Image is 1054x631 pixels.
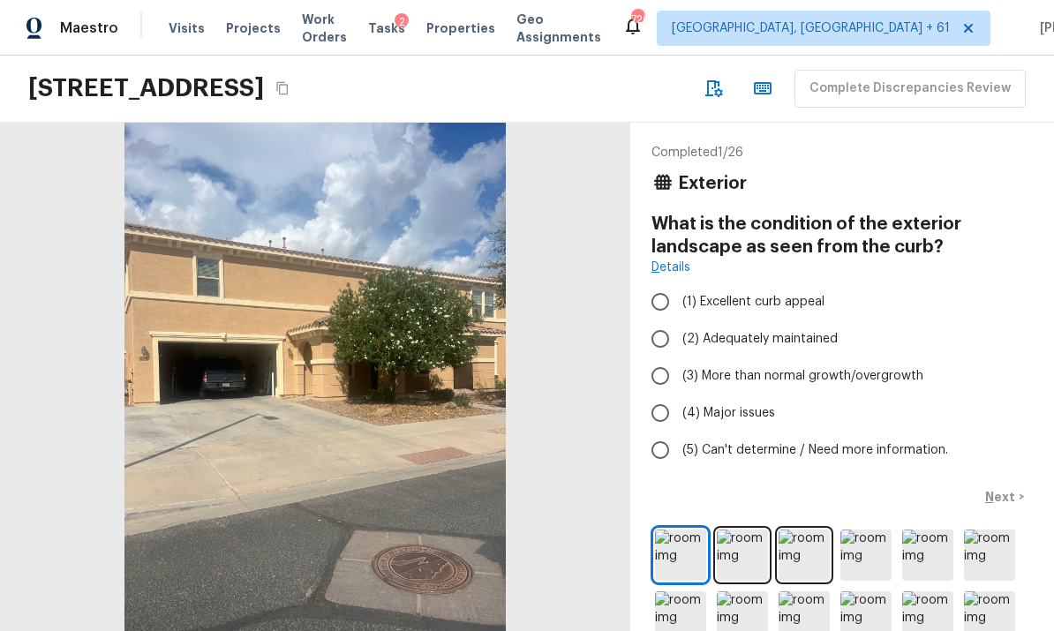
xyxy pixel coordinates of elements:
div: 2 [395,13,409,31]
span: Projects [226,19,281,37]
span: Maestro [60,19,118,37]
span: (4) Major issues [682,404,775,422]
button: Copy Address [271,77,294,100]
span: [GEOGRAPHIC_DATA], [GEOGRAPHIC_DATA] + 61 [672,19,950,37]
img: room img [902,530,953,581]
h4: What is the condition of the exterior landscape as seen from the curb? [651,213,1033,259]
span: (5) Can't determine / Need more information. [682,441,948,459]
span: (2) Adequately maintained [682,330,838,348]
p: Completed 1 / 26 [651,144,1033,162]
span: (3) More than normal growth/overgrowth [682,367,923,385]
a: Details [651,259,690,276]
div: 726 [631,11,644,28]
span: Work Orders [302,11,347,46]
img: room img [779,530,830,581]
span: Properties [426,19,495,37]
h2: [STREET_ADDRESS] [28,72,264,104]
span: Tasks [368,22,405,34]
span: (1) Excellent curb appeal [682,293,824,311]
img: room img [655,530,706,581]
img: room img [717,530,768,581]
span: Visits [169,19,205,37]
img: room img [964,530,1015,581]
h4: Exterior [678,172,747,195]
span: Geo Assignments [516,11,601,46]
img: room img [840,530,892,581]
